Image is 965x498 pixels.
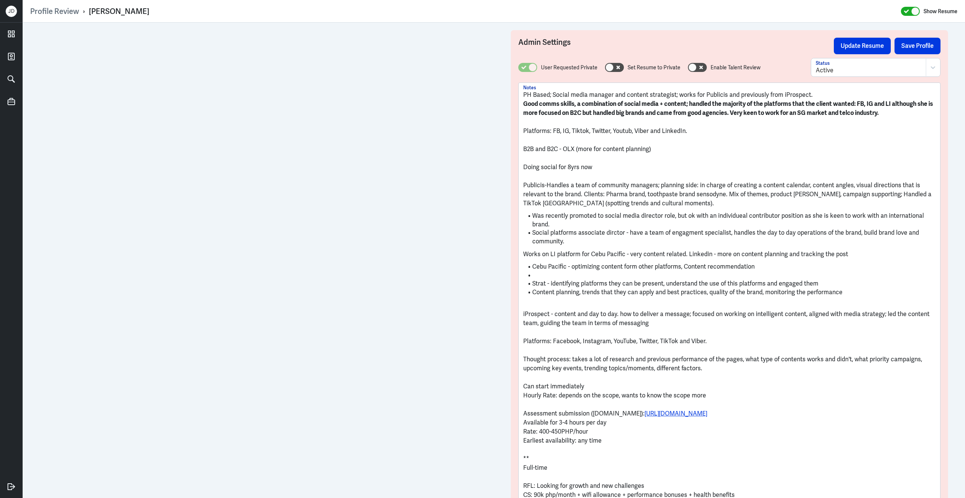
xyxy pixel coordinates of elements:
li: Content planning, trends that they can apply and best practices, quality of the brand, monitoring... [523,288,936,297]
a: Profile Review [30,6,79,16]
p: Can start immediately [523,382,936,391]
div: [PERSON_NAME] [89,6,149,16]
label: User Requested Private [541,64,597,72]
li: Strat - identifying platforms they can be present, understand the use of this platforms and engag... [523,280,936,288]
label: Enable Talent Review [711,64,761,72]
strong: Good comms skills, a combination of social media + content; handled the majority of the platforms... [523,100,934,117]
p: iProspect - content and day to day. how to deliver a message; focused on working on intelligent c... [523,310,936,328]
li: Cebu Pacific - optimizing content form other platforms, Content recommendation [523,263,936,271]
label: Set Resume to Private [628,64,680,72]
p: Publicis-Handles a team of community managers; planning side: in charge of creating a content cal... [523,181,936,208]
button: Update Resume [834,38,891,54]
li: Social platforms associate dirctor - have a team of engagment specialist, handles the day to day ... [523,229,936,246]
p: RFL: Looking for growth and new challenges [523,481,936,490]
p: › [79,6,89,16]
p: B2B and B2C - OLX (more for content planning) [523,145,936,154]
div: J D [6,6,17,17]
p: Works on LI platform for Cebu Pacific - very content related. Linkedin - more on content planning... [523,250,936,259]
p: Thought process: takes a lot of research and previous performance of the pages, what type of cont... [523,355,936,373]
p: PH Based; Social media manager and content strategist; works for Publicis and previously from iPr... [523,90,936,99]
button: Save Profile [895,38,940,54]
p: Full-time [523,463,936,472]
iframe: To enrich screen reader interactions, please activate Accessibility in Grammarly extension settings [40,30,477,490]
p: Available for 3-4 hours per day [523,418,936,427]
p: Rate: 400-450PHP/hour [523,427,936,436]
h3: Admin Settings [518,38,834,54]
p: Hourly Rate: depends on the scope, wants to know the scope more [523,391,936,400]
p: Platforms: FB, IG, Tiktok, Twitter, Youtub, Viber and LinkedIn. [523,127,936,136]
p: Doing social for 8yrs now [523,163,936,172]
p: Assessment submission ([DOMAIN_NAME]): [523,409,936,418]
p: Earliest availability: any time [523,436,936,445]
p: Platforms: Facebook, Instagram, YouTube, Twitter, TikTok and Viber. [523,337,936,346]
label: Show Resume [924,6,957,16]
li: Was recently promoted to social media director role, but ok with an individueal contributor posit... [523,212,936,229]
a: [URL][DOMAIN_NAME] [645,409,707,417]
